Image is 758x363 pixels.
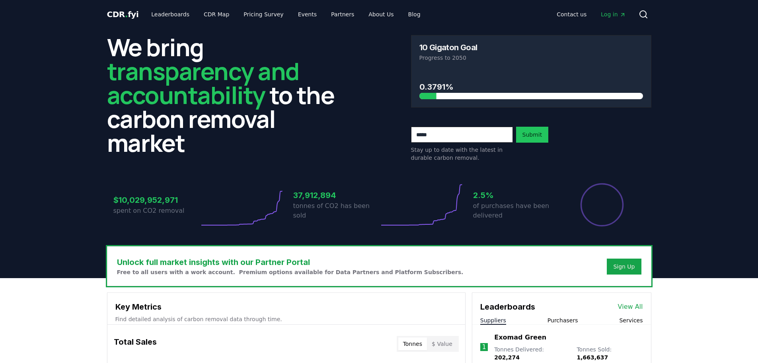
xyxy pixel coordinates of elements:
h3: 10 Gigaton Goal [419,43,477,51]
a: Events [292,7,323,22]
span: 202,274 [494,354,520,361]
nav: Main [550,7,632,22]
a: Pricing Survey [237,7,290,22]
p: Find detailed analysis of carbon removal data through time. [115,315,457,323]
p: spent on CO2 removal [113,206,199,216]
p: tonnes of CO2 has been sold [293,201,379,220]
h3: 0.3791% [419,81,643,93]
h3: $10,029,952,971 [113,194,199,206]
p: Tonnes Delivered : [494,345,569,361]
p: Progress to 2050 [419,54,643,62]
nav: Main [145,7,427,22]
h3: Key Metrics [115,301,457,313]
button: Tonnes [398,337,427,350]
div: Percentage of sales delivered [580,182,624,227]
p: 1 [482,342,486,352]
a: Sign Up [613,263,635,271]
button: Sign Up [607,259,641,275]
p: of purchases have been delivered [473,201,559,220]
span: transparency and accountability [107,55,299,111]
span: . [125,10,128,19]
a: About Us [362,7,400,22]
a: Contact us [550,7,593,22]
h3: Total Sales [114,336,157,352]
h3: Leaderboards [480,301,535,313]
h3: 2.5% [473,189,559,201]
h2: We bring to the carbon removal market [107,35,347,155]
a: CDR.fyi [107,9,139,20]
span: CDR fyi [107,10,139,19]
a: Log in [594,7,632,22]
button: Submit [516,127,549,143]
a: CDR Map [197,7,236,22]
a: Partners [325,7,360,22]
button: Purchasers [548,316,578,324]
a: Blog [402,7,427,22]
p: Stay up to date with the latest in durable carbon removal. [411,146,513,162]
p: Tonnes Sold : [577,345,643,361]
button: $ Value [427,337,457,350]
span: 1,663,637 [577,354,608,361]
a: Exomad Green [494,333,546,342]
h3: Unlock full market insights with our Partner Portal [117,256,464,268]
a: View All [618,302,643,312]
h3: 37,912,894 [293,189,379,201]
a: Leaderboards [145,7,196,22]
p: Free to all users with a work account. Premium options available for Data Partners and Platform S... [117,268,464,276]
span: Log in [601,10,625,18]
button: Services [619,316,643,324]
button: Suppliers [480,316,506,324]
